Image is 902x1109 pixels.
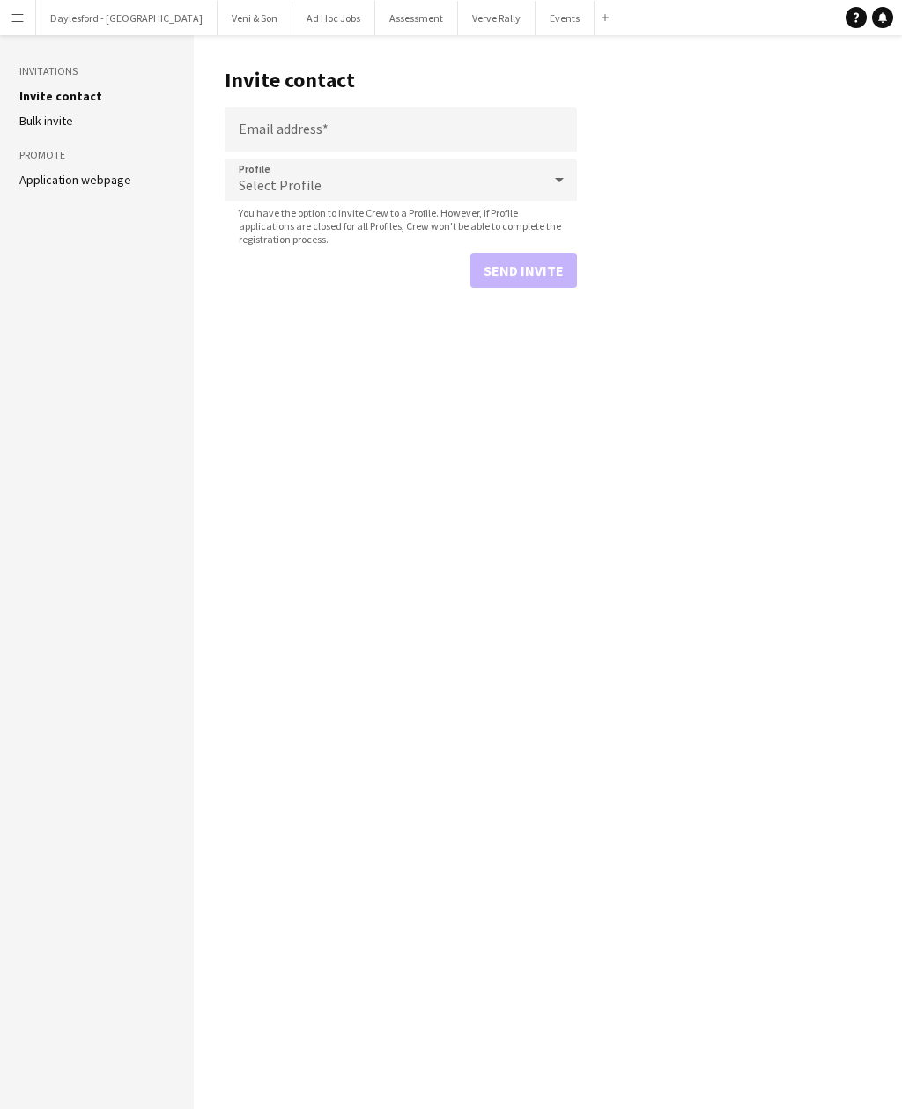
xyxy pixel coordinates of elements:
[19,88,102,104] a: Invite contact
[36,1,218,35] button: Daylesford - [GEOGRAPHIC_DATA]
[536,1,595,35] button: Events
[225,67,577,93] h1: Invite contact
[225,206,577,246] span: You have the option to invite Crew to a Profile. However, if Profile applications are closed for ...
[458,1,536,35] button: Verve Rally
[19,147,174,163] h3: Promote
[375,1,458,35] button: Assessment
[239,176,322,194] span: Select Profile
[19,63,174,79] h3: Invitations
[19,172,131,188] a: Application webpage
[19,113,73,129] a: Bulk invite
[292,1,375,35] button: Ad Hoc Jobs
[218,1,292,35] button: Veni & Son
